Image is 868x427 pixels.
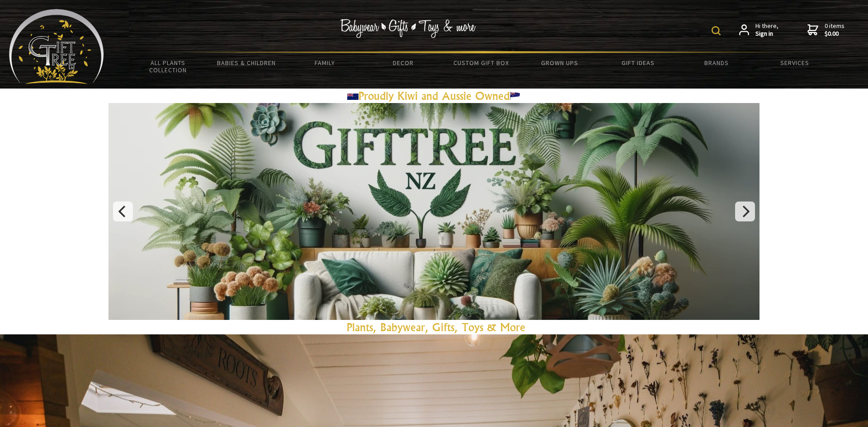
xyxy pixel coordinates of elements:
a: Hi there,Sign in [739,22,778,38]
a: Babies & Children [207,53,285,72]
img: Babyware - Gifts - Toys and more... [9,9,104,84]
a: 0 items$0.00 [807,22,844,38]
span: Hi there, [755,22,778,38]
img: product search [712,26,721,35]
a: Services [756,53,834,72]
img: Babywear - Gifts - Toys & more [340,19,476,38]
a: Brands [677,53,755,72]
a: Gift Ideas [599,53,677,72]
button: Previous [113,202,133,221]
strong: Sign in [755,30,778,38]
button: Next [735,202,755,221]
strong: $0.00 [825,30,844,38]
a: Decor [364,53,442,72]
a: Family [286,53,364,72]
a: Grown Ups [521,53,599,72]
a: Custom Gift Box [442,53,520,72]
a: All Plants Collection [129,53,207,80]
a: Plants, Babywear, Gifts, Toys & Mor [347,320,520,334]
a: Proudly Kiwi and Aussie Owned [347,89,521,103]
span: 0 items [825,22,844,38]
